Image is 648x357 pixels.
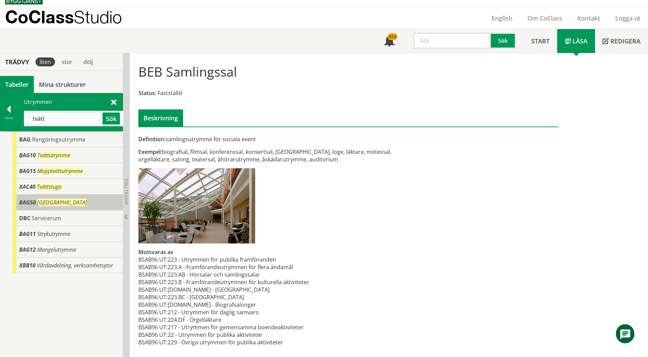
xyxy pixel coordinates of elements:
[37,151,70,159] span: Tvättutrymme
[19,167,36,175] span: BAG15
[138,278,168,286] td: BSAB96 UT:
[12,242,123,257] div: Gå till informationssidan för CoClass Studio
[79,57,97,66] div: dölj
[608,14,648,22] a: Logga ut
[37,246,76,253] span: Mangelutrymme
[557,29,595,53] a: Läsa
[520,14,570,22] a: Om CoClass
[123,178,129,205] span: Dölj trädvy
[19,151,36,159] span: BAG10
[37,199,87,206] span: [GEOGRAPHIC_DATA]
[12,132,123,147] div: Gå till informationssidan för CoClass Studio
[138,316,168,323] td: BSAB96 UT:
[531,37,550,45] span: Start
[32,136,85,143] span: Rengöringsutrymme
[138,148,162,156] span: Exempel:
[37,262,113,269] span: Vårdavdelning, verksamhetsytor
[12,195,123,210] div: Gå till informationssidan för CoClass Studio
[102,113,120,124] button: Sök
[168,316,309,323] td: 224.DF - Orgelläktare
[138,248,174,256] span: Motsvaras av
[491,32,516,49] button: Sök
[12,163,123,179] div: Gå till informationssidan för CoClass Studio
[168,256,309,263] td: 223 - Utrymmen för publika framföranden
[138,301,168,308] td: BSAB96 UT:
[138,339,168,346] td: BSAB96 UT:
[12,210,123,226] div: Gå till informationssidan för CoClass Studio
[168,301,309,308] td: [DOMAIN_NAME] - Biografsalonger
[138,308,168,316] td: BSAB96 UT:
[138,286,168,293] td: BSAB96 UT:
[27,113,100,124] input: Sök
[138,168,255,243] img: beb-samlingssal.jpg
[58,57,77,66] div: stor
[19,183,36,190] span: XAC40
[524,29,557,53] a: Start
[5,13,122,21] p: CoClass
[32,214,61,222] span: Servicerum
[595,29,648,53] a: Redigera
[36,57,55,66] div: liten
[12,147,123,163] div: Gå till informationssidan för CoClass Studio
[12,257,123,273] div: Gå till informationssidan för CoClass Studio
[138,89,156,97] span: Status:
[168,286,309,293] td: [DOMAIN_NAME] - [GEOGRAPHIC_DATA]
[138,64,237,79] h1: BEB Samlingssal
[37,230,70,238] span: Strykutrymme
[168,293,309,301] td: 223.BC - [GEOGRAPHIC_DATA]
[18,93,123,131] div: Utrymmen
[570,14,608,22] a: Kontakt
[19,246,36,253] span: BAG12
[138,135,415,143] div: samlingsutrymme för sociala event
[19,136,31,143] span: BAG
[138,256,168,263] td: BSAB96 UT:
[12,226,123,242] div: Gå till informationssidan för CoClass Studio
[376,29,402,53] a: 456
[74,7,122,27] span: Studio
[168,278,309,286] td: 223.B - Framförandeutrymmen för kulturella aktiviteter
[168,331,309,339] td: 22 - Utrymmen för publika aktiviteter
[138,271,168,278] td: BSAB96 UT:
[138,263,168,271] td: BSAB96 UT:
[37,167,83,175] span: Mopptvättutrymme
[19,199,36,206] span: BAG50
[157,89,182,97] span: Fastställd
[0,115,17,121] div: Tillbaka
[12,179,123,195] div: Gå till informationssidan för CoClass Studio
[19,230,36,238] span: BAG11
[138,148,415,163] div: biografsal, filmsal, konferenssal, konsertsal, [GEOGRAPHIC_DATA], loge, läktare, mötessal, orgell...
[168,263,309,271] td: 223.A - Framförandeutrymmen för flera ändamål
[573,37,588,45] span: Läsa
[610,37,640,45] span: Redigera
[484,14,520,22] a: English
[37,183,61,190] span: Tvättstuga
[34,76,91,93] a: Mina strukturer
[5,8,137,29] a: CoClassStudio
[138,109,183,127] div: Beskrivning
[413,32,491,49] input: Sök
[168,271,309,278] td: 223.AB - Hörsalar och samlingssalar
[168,323,309,331] td: 217 - Utrymmen för gemensamma boendeaktiviteter
[168,339,309,346] td: 229 - Övriga utrymmen för publika aktiviteter
[1,58,33,66] div: Trädvy
[138,135,165,143] span: Definition:
[19,262,36,269] span: XBB10
[138,323,168,331] td: BSAB96 UT:
[168,308,309,316] td: 212 - Utrymmen för daglig samvaro
[111,98,116,105] span: Stäng sök
[138,293,168,301] td: BSAB96 UT:
[138,331,168,339] td: BSAB96 UT:
[387,33,398,40] div: 456
[384,36,395,47] span: Notifikationer
[19,214,30,222] span: DBC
